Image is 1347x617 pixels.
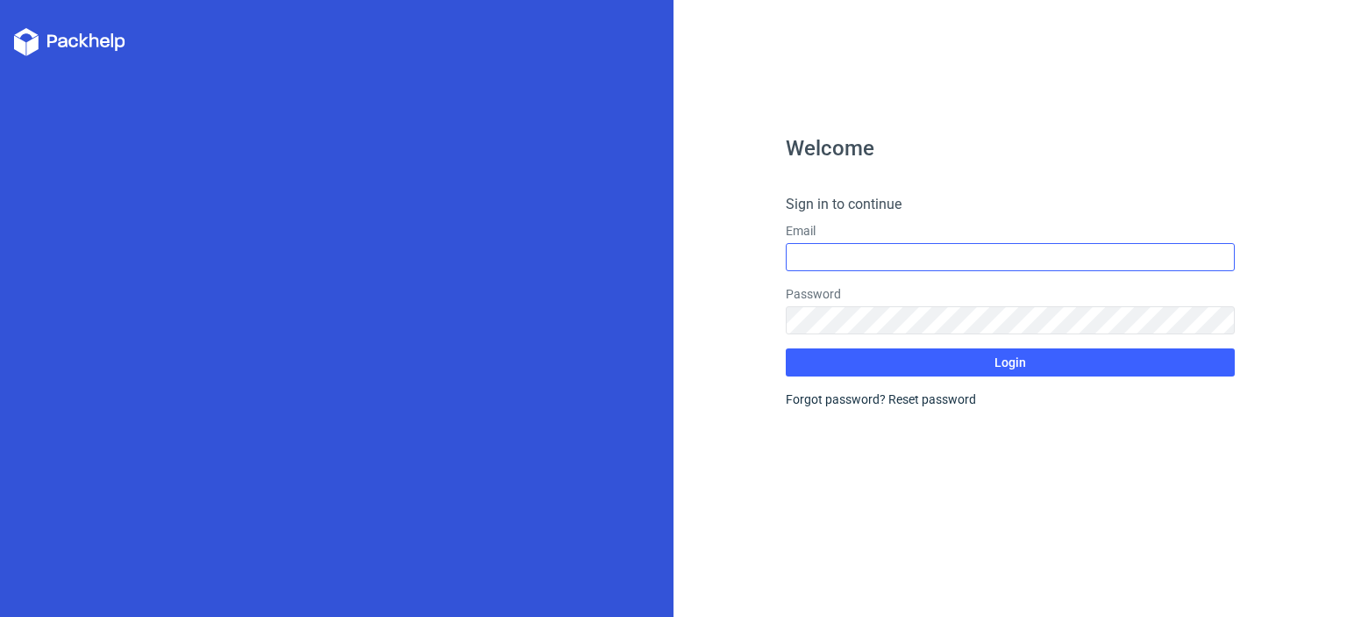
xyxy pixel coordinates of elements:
[888,392,976,406] a: Reset password
[786,391,1235,408] div: Forgot password?
[786,285,1235,303] label: Password
[786,194,1235,215] h4: Sign in to continue
[994,356,1026,369] span: Login
[786,138,1235,159] h1: Welcome
[786,222,1235,240] label: Email
[786,348,1235,377] button: Login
